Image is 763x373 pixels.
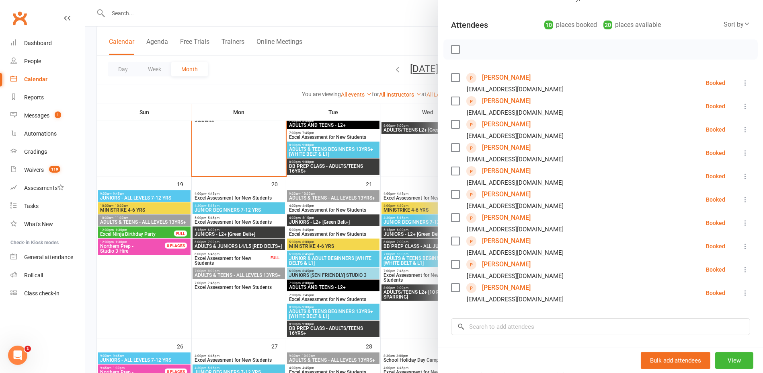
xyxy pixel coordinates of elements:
[706,220,725,226] div: Booked
[641,352,710,369] button: Bulk add attendees
[482,235,531,247] a: [PERSON_NAME]
[467,294,564,305] div: [EMAIL_ADDRESS][DOMAIN_NAME]
[706,267,725,272] div: Booked
[24,130,57,137] div: Automations
[706,197,725,202] div: Booked
[467,107,564,118] div: [EMAIL_ADDRESS][DOMAIN_NAME]
[482,281,531,294] a: [PERSON_NAME]
[467,224,564,235] div: [EMAIL_ADDRESS][DOMAIN_NAME]
[25,346,31,352] span: 1
[24,221,53,227] div: What's New
[10,89,85,107] a: Reports
[706,173,725,179] div: Booked
[467,201,564,211] div: [EMAIL_ADDRESS][DOMAIN_NAME]
[24,254,73,260] div: General attendance
[706,80,725,86] div: Booked
[10,143,85,161] a: Gradings
[451,19,488,31] div: Attendees
[24,112,49,119] div: Messages
[467,84,564,95] div: [EMAIL_ADDRESS][DOMAIN_NAME]
[451,318,750,335] input: Search to add attendees
[706,290,725,296] div: Booked
[544,19,597,31] div: places booked
[10,197,85,215] a: Tasks
[8,346,27,365] iframe: Intercom live chat
[10,248,85,266] a: General attendance kiosk mode
[24,40,52,46] div: Dashboard
[482,141,531,154] a: [PERSON_NAME]
[49,166,60,173] span: 119
[706,243,725,249] div: Booked
[10,34,85,52] a: Dashboard
[24,272,43,278] div: Roll call
[482,95,531,107] a: [PERSON_NAME]
[467,247,564,258] div: [EMAIL_ADDRESS][DOMAIN_NAME]
[10,125,85,143] a: Automations
[706,127,725,132] div: Booked
[55,111,61,118] span: 1
[467,177,564,188] div: [EMAIL_ADDRESS][DOMAIN_NAME]
[10,266,85,284] a: Roll call
[482,258,531,271] a: [PERSON_NAME]
[467,154,564,165] div: [EMAIL_ADDRESS][DOMAIN_NAME]
[706,150,725,156] div: Booked
[10,215,85,233] a: What's New
[482,211,531,224] a: [PERSON_NAME]
[24,94,44,101] div: Reports
[24,58,41,64] div: People
[10,161,85,179] a: Waivers 119
[715,352,753,369] button: View
[482,118,531,131] a: [PERSON_NAME]
[24,76,47,82] div: Calendar
[482,188,531,201] a: [PERSON_NAME]
[482,71,531,84] a: [PERSON_NAME]
[603,21,612,29] div: 20
[24,185,64,191] div: Assessments
[10,70,85,89] a: Calendar
[544,21,553,29] div: 10
[482,165,531,177] a: [PERSON_NAME]
[24,167,44,173] div: Waivers
[24,290,59,297] div: Class check-in
[603,19,661,31] div: places available
[24,203,39,209] div: Tasks
[10,8,30,28] a: Clubworx
[467,271,564,281] div: [EMAIL_ADDRESS][DOMAIN_NAME]
[10,284,85,303] a: Class kiosk mode
[706,103,725,109] div: Booked
[724,19,750,30] div: Sort by
[24,148,47,155] div: Gradings
[10,52,85,70] a: People
[467,131,564,141] div: [EMAIL_ADDRESS][DOMAIN_NAME]
[10,179,85,197] a: Assessments
[10,107,85,125] a: Messages 1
